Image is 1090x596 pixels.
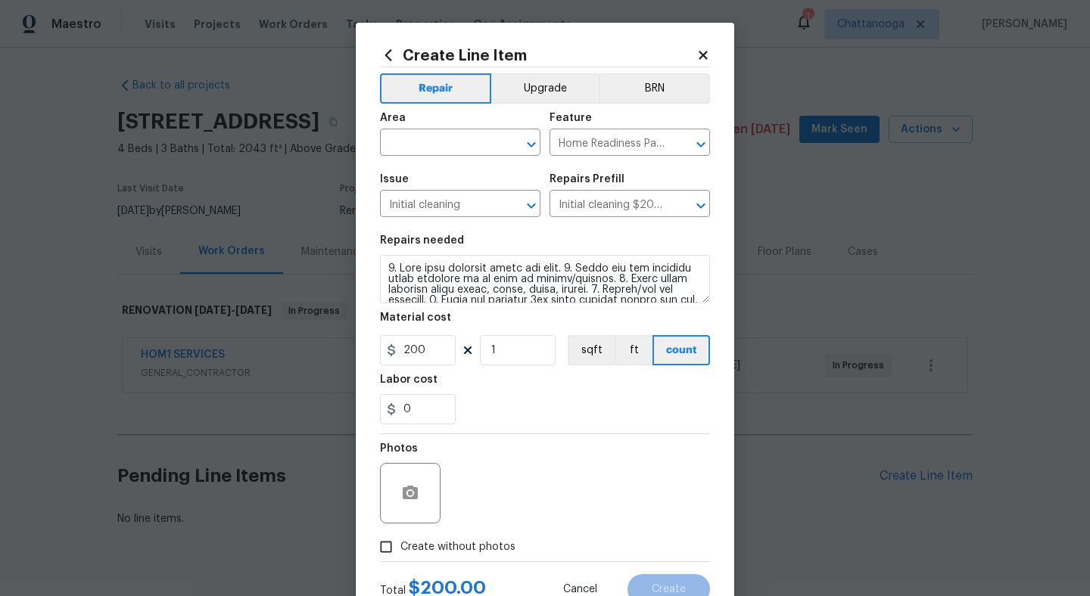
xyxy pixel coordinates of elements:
[690,134,712,155] button: Open
[652,335,710,365] button: count
[521,195,542,216] button: Open
[563,584,597,595] span: Cancel
[521,134,542,155] button: Open
[615,335,652,365] button: ft
[652,584,686,595] span: Create
[380,113,406,123] h5: Area
[380,47,696,64] h2: Create Line Item
[380,374,438,385] h5: Labor cost
[380,235,464,246] h5: Repairs needed
[400,539,515,555] span: Create without photos
[380,312,451,323] h5: Material cost
[568,335,615,365] button: sqft
[599,73,710,104] button: BRN
[380,255,710,303] textarea: 9. Lore ipsu dolorsit ametc adi elit. 9. Seddo eiu tem incididu utlab etdolore ma al enim ad mini...
[380,174,409,185] h5: Issue
[550,174,624,185] h5: Repairs Prefill
[690,195,712,216] button: Open
[550,113,592,123] h5: Feature
[491,73,599,104] button: Upgrade
[380,73,491,104] button: Repair
[380,443,418,454] h5: Photos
